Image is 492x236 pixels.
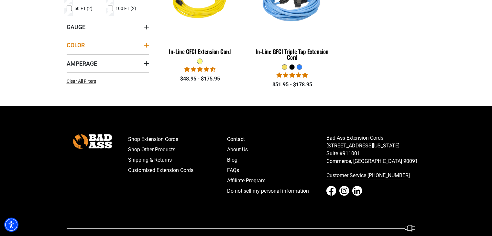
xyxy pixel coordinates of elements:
a: Instagram - open in a new tab [339,186,349,196]
a: Customized Extension Cords [128,165,227,176]
div: $51.95 - $178.95 [251,81,333,89]
a: Shop Other Products [128,145,227,155]
span: 4.62 stars [184,66,215,72]
a: Facebook - open in a new tab [326,186,336,196]
span: 100 FT (2) [115,6,136,11]
summary: Amperage [67,54,149,72]
a: Contact [227,134,326,145]
p: Bad Ass Extension Cords [STREET_ADDRESS][US_STATE] Suite #911001 Commerce, [GEOGRAPHIC_DATA] 90091 [326,134,426,165]
a: call 833-674-1699 [326,170,426,181]
div: Accessibility Menu [4,218,18,232]
a: Shop Extension Cords [128,134,227,145]
a: About Us [227,145,326,155]
span: 50 FT (2) [74,6,93,11]
span: Clear All Filters [67,79,96,84]
summary: Gauge [67,18,149,36]
div: In-Line GFCI Extension Cord [159,48,241,54]
span: Gauge [67,23,85,31]
div: $48.95 - $175.95 [159,75,241,83]
a: FAQs [227,165,326,176]
span: Color [67,41,85,49]
div: In-Line GFCI Triple Tap Extension Cord [251,48,333,60]
span: 5.00 stars [277,72,308,78]
a: Affiliate Program [227,176,326,186]
a: Blog [227,155,326,165]
img: Bad Ass Extension Cords [73,134,112,149]
a: Shipping & Returns [128,155,227,165]
a: Clear All Filters [67,78,99,85]
span: Amperage [67,60,97,67]
summary: Color [67,36,149,54]
a: Do not sell my personal information [227,186,326,196]
a: LinkedIn - open in a new tab [352,186,362,196]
